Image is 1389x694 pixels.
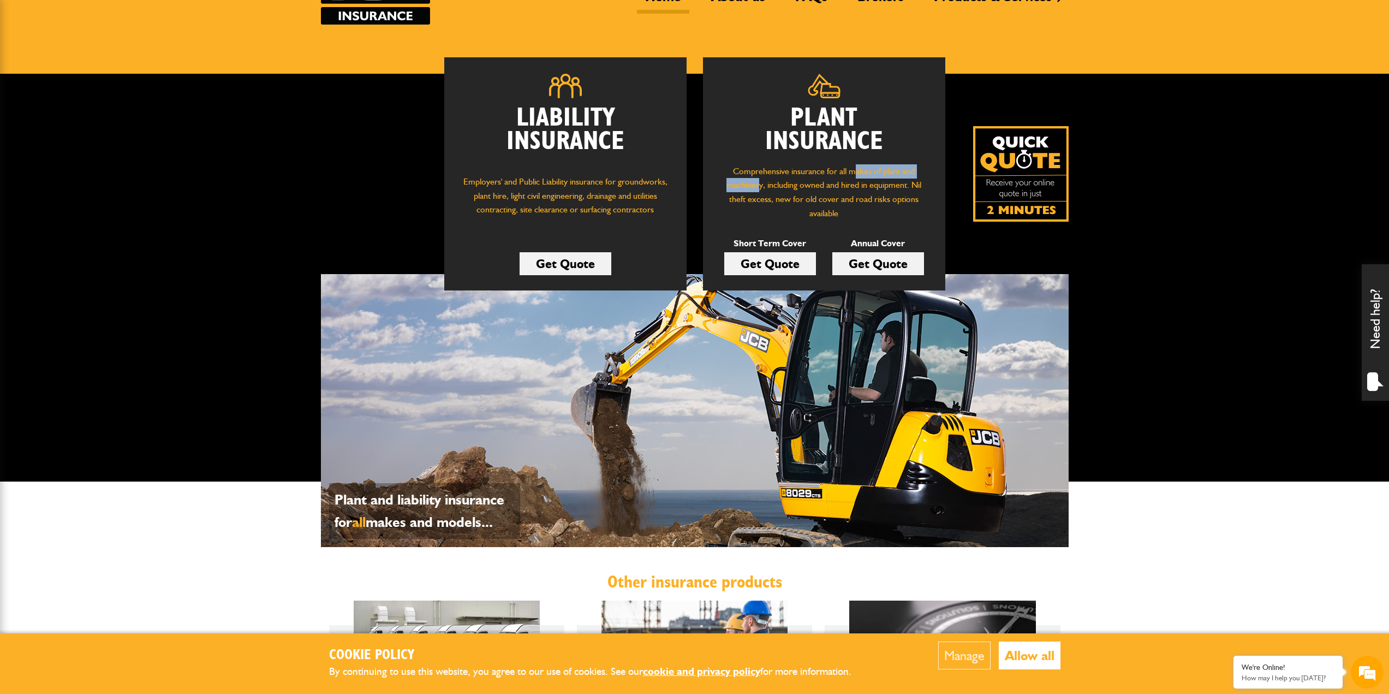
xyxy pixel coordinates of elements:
div: Need help? [1362,264,1389,401]
h2: Cookie Policy [329,647,869,664]
p: By continuing to use this website, you agree to our use of cookies. See our for more information. [329,663,869,680]
a: Get your insurance quote isn just 2-minutes [973,126,1069,222]
span: all [352,513,366,531]
input: Enter your last name [14,101,199,125]
p: How may I help you today? [1242,674,1334,682]
input: Enter your phone number [14,165,199,189]
button: Allow all [999,642,1060,669]
div: We're Online! [1242,663,1334,672]
p: Annual Cover [832,236,924,251]
div: Minimize live chat window [179,5,205,32]
p: Employers' and Public Liability insurance for groundworks, plant hire, light civil engineering, d... [461,175,670,227]
h2: Other insurance products [329,572,1060,592]
img: d_20077148190_company_1631870298795_20077148190 [19,61,46,76]
em: Start Chat [148,336,198,351]
h2: Liability Insurance [461,106,670,164]
textarea: Type your message and hit 'Enter' [14,198,199,327]
h2: Plant Insurance [719,106,929,153]
p: Short Term Cover [724,236,816,251]
a: Get Quote [520,252,611,275]
p: Plant and liability insurance for makes and models... [335,489,515,533]
input: Enter your email address [14,133,199,157]
div: Chat with us now [57,61,183,75]
a: Get Quote [832,252,924,275]
a: Get Quote [724,252,816,275]
p: Comprehensive insurance for all makes of plant and machinery, including owned and hired in equipm... [719,164,929,220]
button: Manage [938,642,991,669]
a: cookie and privacy policy [643,665,760,678]
img: Quick Quote [973,126,1069,222]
